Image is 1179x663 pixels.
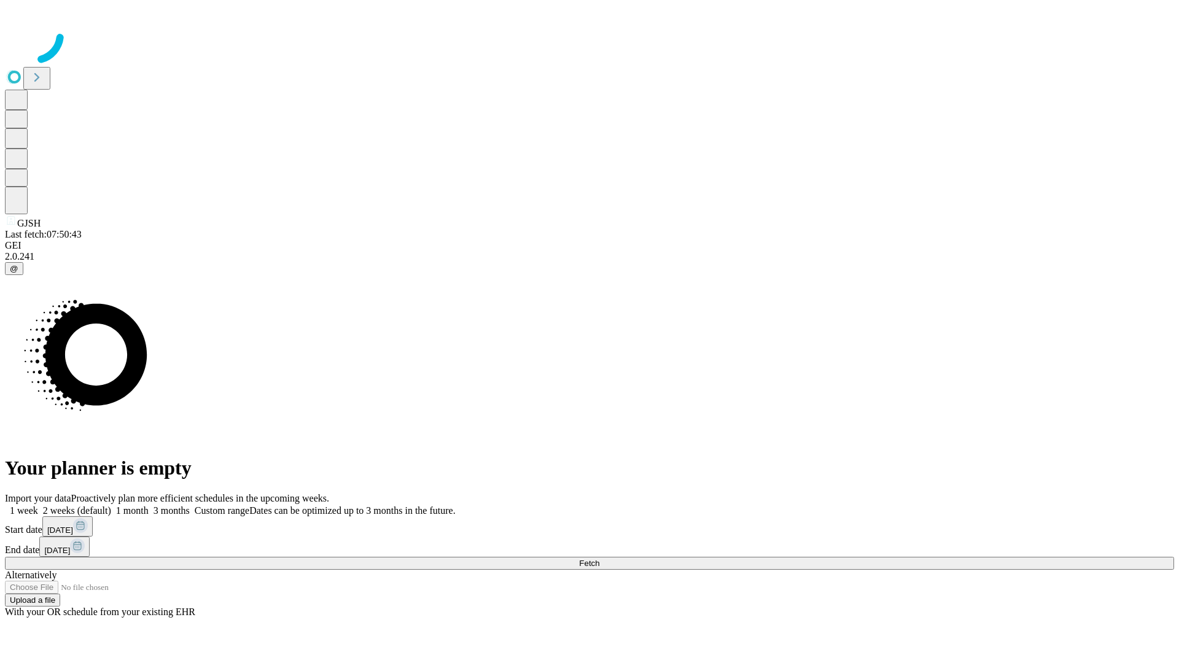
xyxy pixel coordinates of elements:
[44,546,70,555] span: [DATE]
[5,457,1174,479] h1: Your planner is empty
[5,537,1174,557] div: End date
[579,559,599,568] span: Fetch
[5,607,195,617] span: With your OR schedule from your existing EHR
[5,262,23,275] button: @
[5,251,1174,262] div: 2.0.241
[195,505,249,516] span: Custom range
[10,505,38,516] span: 1 week
[17,218,41,228] span: GJSH
[10,264,18,273] span: @
[5,570,56,580] span: Alternatively
[47,525,73,535] span: [DATE]
[42,516,93,537] button: [DATE]
[5,516,1174,537] div: Start date
[116,505,149,516] span: 1 month
[154,505,190,516] span: 3 months
[39,537,90,557] button: [DATE]
[5,240,1174,251] div: GEI
[249,505,455,516] span: Dates can be optimized up to 3 months in the future.
[71,493,329,503] span: Proactively plan more efficient schedules in the upcoming weeks.
[43,505,111,516] span: 2 weeks (default)
[5,229,82,239] span: Last fetch: 07:50:43
[5,493,71,503] span: Import your data
[5,594,60,607] button: Upload a file
[5,557,1174,570] button: Fetch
